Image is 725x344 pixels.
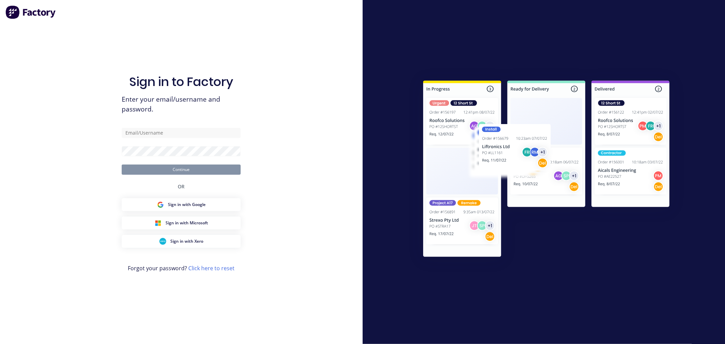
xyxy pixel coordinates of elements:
span: Enter your email/username and password. [122,94,241,114]
span: Sign in with Xero [170,238,203,244]
img: Google Sign in [157,201,164,208]
input: Email/Username [122,128,241,138]
img: Factory [5,5,56,19]
h1: Sign in to Factory [129,74,233,89]
div: OR [178,175,185,198]
img: Sign in [408,67,685,273]
button: Google Sign inSign in with Google [122,198,241,211]
span: Sign in with Google [168,202,206,208]
button: Continue [122,165,241,175]
span: Forgot your password? [128,264,235,272]
img: Xero Sign in [159,238,166,245]
button: Xero Sign inSign in with Xero [122,235,241,248]
span: Sign in with Microsoft [166,220,208,226]
a: Click here to reset [188,264,235,272]
img: Microsoft Sign in [155,220,161,226]
button: Microsoft Sign inSign in with Microsoft [122,217,241,229]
